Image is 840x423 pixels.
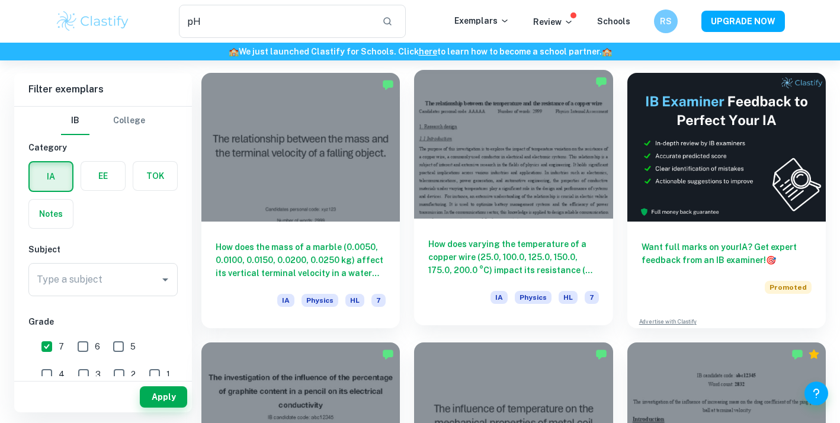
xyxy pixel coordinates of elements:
[627,73,826,328] a: Want full marks on yourIA? Get expert feedback from an IB examiner!PromotedAdvertise with Clastify
[59,368,65,381] span: 4
[639,318,697,326] a: Advertise with Clastify
[81,162,125,190] button: EE
[659,15,673,28] h6: RS
[602,47,612,56] span: 🏫
[533,15,573,28] p: Review
[28,141,178,154] h6: Category
[133,162,177,190] button: TOK
[371,294,386,307] span: 7
[345,294,364,307] span: HL
[29,200,73,228] button: Notes
[61,107,89,135] button: IB
[28,315,178,328] h6: Grade
[766,255,776,265] span: 🎯
[765,281,812,294] span: Promoted
[28,243,178,256] h6: Subject
[59,340,64,353] span: 7
[157,271,174,288] button: Open
[113,107,145,135] button: College
[179,5,373,38] input: Search for any exemplars...
[302,294,338,307] span: Physics
[515,291,552,304] span: Physics
[201,73,400,328] a: How does the mass of a marble (0.0050, 0.0100, 0.0150, 0.0200, 0.0250 kg) affect its vertical ter...
[216,241,386,280] h6: How does the mass of a marble (0.0050, 0.0100, 0.0150, 0.0200, 0.0250 kg) affect its vertical ter...
[627,73,826,222] img: Thumbnail
[791,348,803,360] img: Marked
[595,348,607,360] img: Marked
[131,368,136,381] span: 2
[166,368,170,381] span: 1
[140,386,187,408] button: Apply
[55,9,130,33] img: Clastify logo
[382,348,394,360] img: Marked
[95,368,101,381] span: 3
[14,73,192,106] h6: Filter exemplars
[382,79,394,91] img: Marked
[277,294,294,307] span: IA
[642,241,812,267] h6: Want full marks on your IA ? Get expert feedback from an IB examiner!
[654,9,678,33] button: RS
[428,238,598,277] h6: How does varying the temperature of a copper wire (25.0, 100.0, 125.0, 150.0, 175.0, 200.0 °C) im...
[559,291,578,304] span: HL
[701,11,785,32] button: UPGRADE NOW
[2,45,838,58] h6: We just launched Clastify for Schools. Click to learn how to become a school partner.
[804,382,828,405] button: Help and Feedback
[454,14,509,27] p: Exemplars
[95,340,100,353] span: 6
[595,76,607,88] img: Marked
[130,340,136,353] span: 5
[61,107,145,135] div: Filter type choice
[597,17,630,26] a: Schools
[808,348,820,360] div: Premium
[585,291,599,304] span: 7
[30,162,72,191] button: IA
[229,47,239,56] span: 🏫
[490,291,508,304] span: IA
[414,73,613,328] a: How does varying the temperature of a copper wire (25.0, 100.0, 125.0, 150.0, 175.0, 200.0 °C) im...
[419,47,437,56] a: here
